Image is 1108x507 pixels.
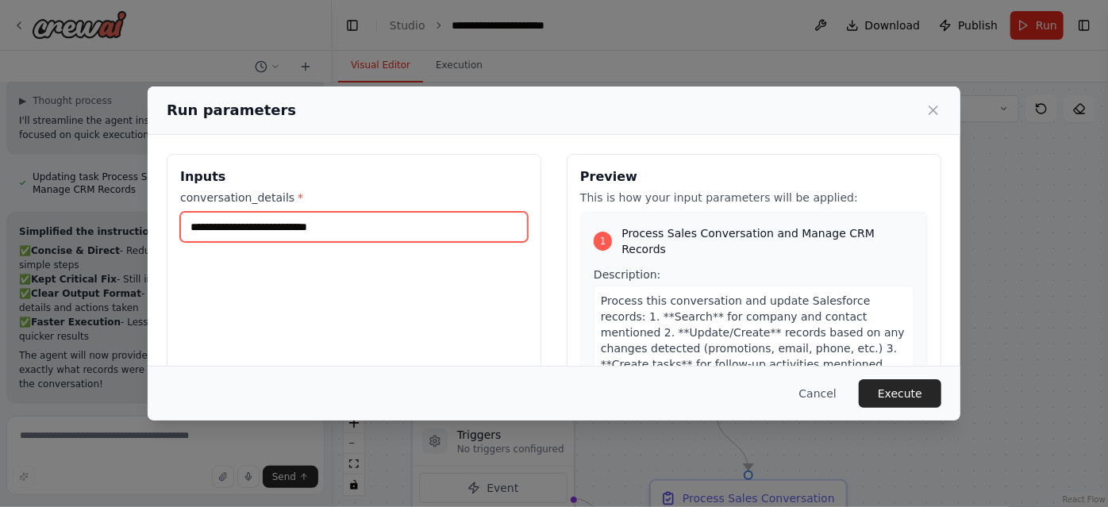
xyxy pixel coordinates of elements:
[594,232,612,251] div: 1
[787,379,849,408] button: Cancel
[621,225,914,257] span: Process Sales Conversation and Manage CRM Records
[601,294,905,418] span: Process this conversation and update Salesforce records: 1. **Search** for company and contact me...
[594,268,660,281] span: Description:
[580,167,928,186] h3: Preview
[167,99,296,121] h2: Run parameters
[180,167,528,186] h3: Inputs
[859,379,941,408] button: Execute
[580,190,928,205] p: This is how your input parameters will be applied:
[180,190,528,205] label: conversation_details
